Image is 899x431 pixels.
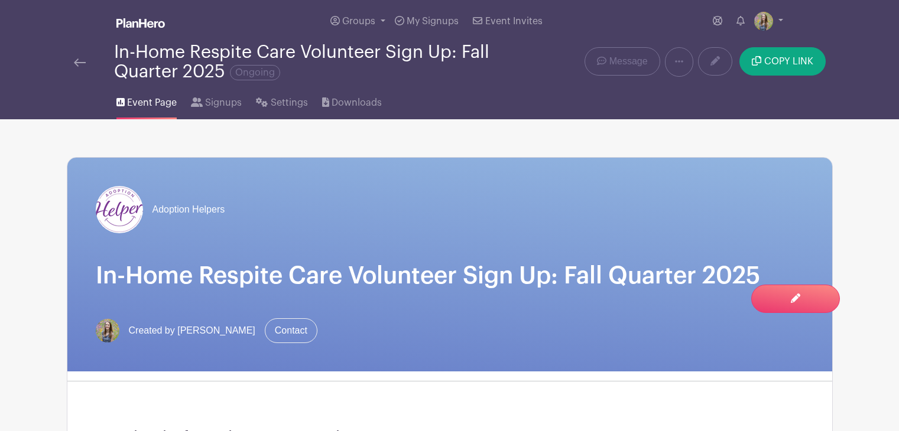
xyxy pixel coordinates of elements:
[485,17,543,26] span: Event Invites
[96,262,804,290] h1: In-Home Respite Care Volunteer Sign Up: Fall Quarter 2025
[764,57,813,66] span: COPY LINK
[265,318,317,343] a: Contact
[205,96,242,110] span: Signups
[152,203,225,217] span: Adoption Helpers
[609,54,648,68] span: Message
[96,186,143,233] img: AH%20Logo%20Smile-Flat-RBG%20(1).jpg
[127,96,177,110] span: Event Page
[754,12,773,31] img: IMG_0582.jpg
[191,81,242,119] a: Signups
[256,81,307,119] a: Settings
[230,65,280,80] span: Ongoing
[407,17,459,26] span: My Signups
[585,47,660,76] a: Message
[114,43,497,81] div: In-Home Respite Care Volunteer Sign Up: Fall Quarter 2025
[271,96,308,110] span: Settings
[342,17,375,26] span: Groups
[332,96,382,110] span: Downloads
[96,319,119,342] img: IMG_0582.jpg
[322,81,382,119] a: Downloads
[116,81,177,119] a: Event Page
[116,18,165,28] img: logo_white-6c42ec7e38ccf1d336a20a19083b03d10ae64f83f12c07503d8b9e83406b4c7d.svg
[74,58,86,67] img: back-arrow-29a5d9b10d5bd6ae65dc969a981735edf675c4d7a1fe02e03b50dbd4ba3cdb55.svg
[739,47,825,76] button: COPY LINK
[129,324,255,338] span: Created by [PERSON_NAME]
